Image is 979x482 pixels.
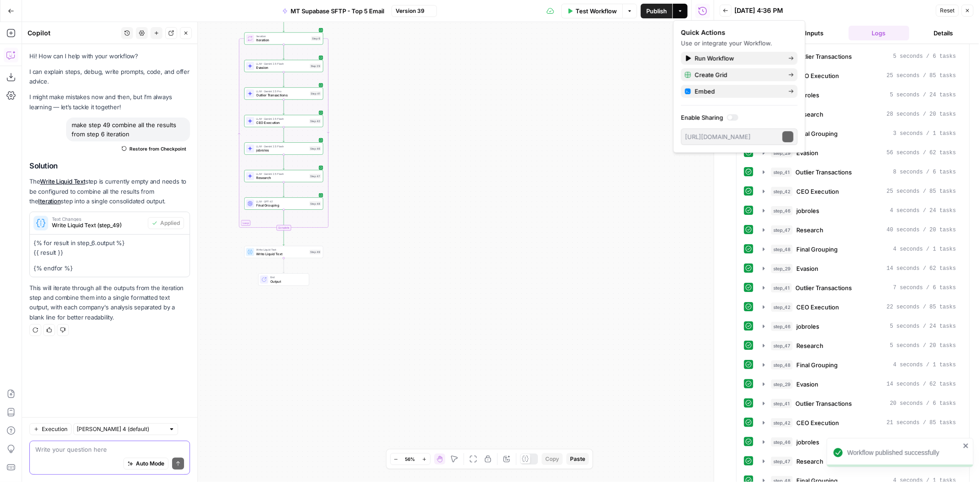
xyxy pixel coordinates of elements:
span: Execution [42,425,67,433]
button: MT Supabase SFTP - Top 5 Email [277,4,390,18]
span: Reset [940,6,955,15]
div: Step 46 [309,146,321,151]
span: 21 seconds / 85 tasks [887,419,956,427]
button: Applied [148,217,184,229]
a: Write Liquid Text [40,178,85,185]
button: 4 seconds / 1 tasks [757,358,962,372]
g: Edge from step_49 to end [283,258,285,273]
span: Research [796,110,823,119]
div: Complete [276,225,291,230]
button: 20 seconds / 6 tasks [757,396,962,411]
button: close [963,442,969,449]
button: 4 seconds / 1 tasks [757,242,962,257]
button: Auto Mode [123,458,168,470]
button: 1 minute 7 seconds / 20 tasks [757,454,962,469]
div: Complete [244,225,323,230]
span: Test Workflow [576,6,617,16]
g: Edge from step_6 to step_29 [283,45,285,60]
span: 20 seconds / 6 tasks [890,399,956,408]
span: step_48 [771,245,793,254]
span: 4 seconds / 1 tasks [893,361,956,369]
span: LLM · Gemini 2.5 Flash [256,117,308,121]
span: CEO Execution [796,187,839,196]
button: 4 seconds / 24 tasks [757,203,962,218]
div: Step 48 [309,202,321,206]
div: LLM · Gemini 2.5 FlashEvasionStep 29 [244,60,323,72]
span: Final Grouping [796,360,838,370]
span: step_46 [771,437,793,447]
button: Test Workflow [561,4,622,18]
span: Auto Mode [136,460,164,468]
span: Copy [545,455,559,463]
span: step_47 [771,225,793,235]
span: 5 seconds / 24 tasks [890,322,956,331]
input: Claude Sonnet 4 (default) [77,425,165,434]
div: Copilot [28,28,118,38]
button: 5 seconds / 24 tasks [757,88,962,102]
button: 40 seconds / 20 tasks [757,223,962,237]
p: I might make mistakes now and then, but I’m always learning — let’s tackle it together! [29,92,190,112]
span: Outlier Transactions [795,283,852,292]
span: Restore from Checkpoint [129,145,186,152]
button: 7 seconds / 6 tasks [757,280,962,295]
g: Edge from step_42 to step_46 [283,127,285,142]
div: Step 49 [309,250,321,254]
span: Iteration [256,34,309,38]
span: 14 seconds / 62 tasks [887,380,956,388]
span: 7 seconds / 6 tasks [893,284,956,292]
span: Outlier Transactions [256,93,308,98]
button: Copy [542,453,563,465]
span: step_29 [771,264,793,273]
span: 14 seconds / 62 tasks [887,264,956,273]
span: 8 seconds / 6 tasks [893,168,956,176]
span: step_46 [771,322,793,331]
span: step_29 [771,380,793,389]
span: Research [796,457,823,466]
span: 4 seconds / 1 tasks [893,245,956,253]
g: Edge from step_46 to step_47 [283,154,285,169]
span: Research [796,225,823,235]
span: Applied [160,219,180,227]
button: 21 seconds / 85 tasks [757,415,962,430]
span: Text Changes [52,217,144,221]
span: jobroles [796,437,819,447]
div: Step 6 [311,36,321,41]
span: step_46 [771,206,793,215]
button: Version 39 [392,5,437,17]
span: Write Liquid Text [256,251,308,256]
span: 4 seconds / 24 tasks [890,207,956,215]
div: LLM · Gemini 2.5 FlashCEO ExecutionStep 42 [244,115,323,127]
button: Logs [849,26,909,40]
div: LLM · GPT-4.1Final GroupingStep 48 [244,197,323,210]
div: Step 29 [310,64,321,68]
a: Iteration [38,197,61,205]
span: Outlier Transactions [795,168,852,177]
div: Quick Actions [681,28,798,37]
span: Write Liquid Text (step_49) [52,221,144,230]
button: 28 seconds / 20 tasks [757,107,962,122]
span: Run Workflow [695,54,781,63]
span: MT Supabase SFTP - Top 5 Email [291,6,384,16]
span: jobroles [796,322,819,331]
span: jobroles [256,148,308,153]
span: 56 seconds / 62 tasks [887,149,956,157]
button: 3 seconds / 1 tasks [757,126,962,141]
button: 14 seconds / 62 tasks [757,261,962,276]
g: Edge from step_41 to step_42 [283,100,285,115]
button: Restore from Checkpoint [118,143,190,154]
span: 5 seconds / 6 tasks [893,52,956,61]
span: Evasion [796,264,818,273]
span: 3 seconds / 1 tasks [893,129,956,138]
button: 56 seconds / 62 tasks [757,146,962,160]
g: Edge from step_29 to step_41 [283,72,285,87]
span: jobroles [796,206,819,215]
span: 40 seconds / 20 tasks [887,226,956,234]
span: Create Grid [695,70,781,79]
span: End [270,275,305,280]
button: 5 seconds / 6 tasks [757,49,962,64]
span: Embed [695,87,781,96]
span: CEO Execution [796,418,839,427]
span: Final Grouping [796,245,838,254]
button: 8 seconds / 6 tasks [757,165,962,179]
span: 5 seconds / 20 tasks [890,342,956,350]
